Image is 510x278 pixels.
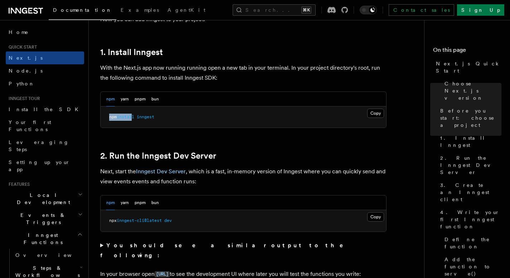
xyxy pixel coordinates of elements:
[9,29,29,36] span: Home
[6,64,84,77] a: Node.js
[440,134,501,149] span: 1. Install Inngest
[155,270,170,277] a: [URL]
[6,26,84,39] a: Home
[135,92,146,106] button: pnpm
[367,212,384,222] button: Copy
[6,209,84,229] button: Events & Triggers
[9,139,69,152] span: Leveraging Steps
[53,7,112,13] span: Documentation
[6,189,84,209] button: Local Development
[437,104,501,131] a: Before you start: choose a project
[9,68,43,74] span: Node.js
[49,2,116,20] a: Documentation
[121,7,159,13] span: Examples
[437,152,501,179] a: 2. Run the Inngest Dev Server
[13,249,84,262] a: Overview
[442,77,501,104] a: Choose Next.js version
[106,195,115,210] button: npm
[167,7,205,13] span: AgentKit
[433,46,501,57] h4: On this page
[367,109,384,118] button: Copy
[100,240,387,260] summary: You should see a similar output to the following:
[437,206,501,233] a: 4. Write your first Inngest function
[100,167,387,187] p: Next, start the , which is a fast, in-memory version of Inngest where you can quickly send and vi...
[436,60,501,74] span: Next.js Quick Start
[437,179,501,206] a: 3. Create an Inngest client
[117,218,162,223] span: inngest-cli@latest
[445,236,501,250] span: Define the function
[433,57,501,77] a: Next.js Quick Start
[445,80,501,101] span: Choose Next.js version
[6,51,84,64] a: Next.js
[6,77,84,90] a: Python
[100,242,353,259] strong: You should see a similar output to the following:
[6,192,78,206] span: Local Development
[6,96,40,101] span: Inngest tour
[109,114,117,119] span: npm
[6,103,84,116] a: Install the SDK
[442,233,501,253] a: Define the function
[440,209,501,230] span: 4. Write your first Inngest function
[440,107,501,129] span: Before you start: choose a project
[9,81,35,86] span: Python
[301,6,311,14] kbd: ⌘K
[151,92,159,106] button: bun
[6,182,30,187] span: Features
[6,229,84,249] button: Inngest Functions
[117,114,134,119] span: install
[163,2,210,19] a: AgentKit
[389,4,454,16] a: Contact sales
[445,256,501,277] span: Add the function to serve()
[100,47,163,57] a: 1. Install Inngest
[360,6,377,14] button: Toggle dark mode
[9,106,83,112] span: Install the SDK
[6,212,78,226] span: Events & Triggers
[6,136,84,156] a: Leveraging Steps
[9,55,43,61] span: Next.js
[155,271,170,277] code: [URL]
[440,154,501,176] span: 2. Run the Inngest Dev Server
[151,195,159,210] button: bun
[437,131,501,152] a: 1. Install Inngest
[136,168,186,175] a: Inngest Dev Server
[121,92,129,106] button: yarn
[164,218,172,223] span: dev
[109,218,117,223] span: npx
[100,151,216,161] a: 2. Run the Inngest Dev Server
[233,4,316,16] button: Search...⌘K
[6,44,37,50] span: Quick start
[440,182,501,203] span: 3. Create an Inngest client
[137,114,154,119] span: inngest
[457,4,504,16] a: Sign Up
[6,232,77,246] span: Inngest Functions
[135,195,146,210] button: pnpm
[9,119,51,132] span: Your first Functions
[15,252,89,258] span: Overview
[100,63,387,83] p: With the Next.js app now running running open a new tab in your terminal. In your project directo...
[6,116,84,136] a: Your first Functions
[116,2,163,19] a: Examples
[6,156,84,176] a: Setting up your app
[9,159,70,172] span: Setting up your app
[106,92,115,106] button: npm
[121,195,129,210] button: yarn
